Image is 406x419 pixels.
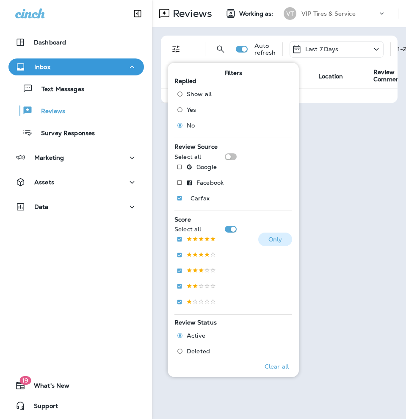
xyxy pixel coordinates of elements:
[187,106,196,113] span: Yes
[8,149,144,166] button: Marketing
[268,236,282,243] p: Only
[187,122,195,129] span: No
[261,356,292,377] button: Clear all
[224,69,243,77] span: Filters
[126,5,149,22] button: Collapse Sidebar
[34,39,66,46] p: Dashboard
[34,154,64,161] p: Marketing
[258,233,292,246] button: Only
[33,108,65,116] p: Reviews
[19,376,31,385] span: 19
[25,402,58,413] span: Support
[196,164,217,170] p: Google
[8,174,144,191] button: Assets
[191,195,210,202] p: Carfax
[8,34,144,51] button: Dashboard
[187,91,212,97] span: Show all
[174,226,201,233] p: Select all
[174,319,217,326] span: Review Status
[8,58,144,75] button: Inbox
[174,153,201,160] p: Select all
[34,179,54,186] p: Assets
[187,348,210,355] span: Deleted
[34,203,49,210] p: Data
[33,130,95,138] p: Survey Responses
[174,77,196,85] span: Replied
[8,377,144,394] button: 19What's New
[187,332,205,339] span: Active
[265,363,289,370] p: Clear all
[25,382,69,392] span: What's New
[174,143,218,150] span: Review Source
[33,86,84,94] p: Text Messages
[196,179,224,186] p: Facebook
[8,102,144,119] button: Reviews
[8,198,144,215] button: Data
[168,58,299,377] div: Filters
[8,80,144,97] button: Text Messages
[8,397,144,414] button: Support
[8,124,144,142] button: Survey Responses
[174,216,191,223] span: Score
[34,64,50,70] p: Inbox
